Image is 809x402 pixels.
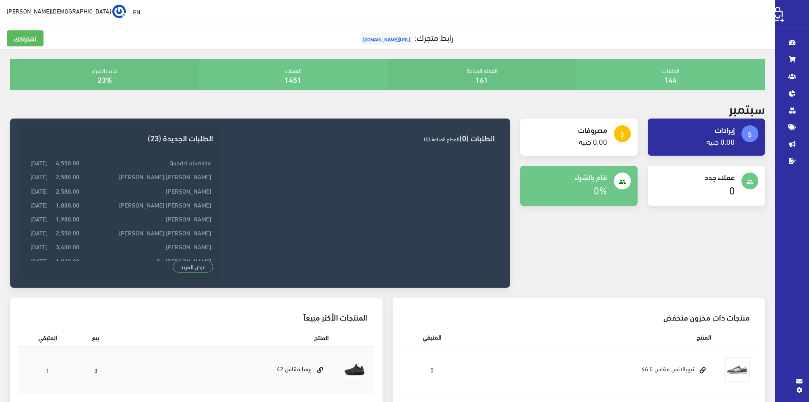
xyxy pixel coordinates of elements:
td: [DATE] [25,226,50,240]
span: [URL][DOMAIN_NAME] [361,32,413,45]
h4: عملاء جدد [654,173,735,181]
a: 0% [594,181,607,199]
strong: 4,550.00 [56,158,79,167]
a: عرض المزيد [173,261,213,272]
td: 3 [77,346,114,394]
h4: مصروفات [527,125,607,134]
a: ... [DEMOGRAPHIC_DATA][PERSON_NAME] [7,4,126,18]
span: القطع المباعة (0) [424,134,459,144]
h3: الطلبات الجديدة (23) [25,134,213,142]
a: EN [130,4,144,19]
i: people [619,178,626,186]
td: [DATE] [25,212,50,226]
h2: سبتمبر [729,100,765,115]
td: [PERSON_NAME] [PERSON_NAME] [81,197,213,211]
td: [DATE] [25,183,50,197]
td: [PERSON_NAME] [PERSON_NAME] [81,226,213,240]
a: 161 [475,72,488,86]
h3: الطلبات (0) [227,134,495,142]
strong: 1,030.00 [56,256,79,265]
div: الطلبات [576,59,765,90]
a: 1451 [285,72,301,86]
th: بيع [77,328,114,346]
th: المنتج [114,328,335,346]
u: EN [133,6,140,17]
th: المنتج [462,328,717,346]
a: رابط متجرك:[URL][DOMAIN_NAME] [358,29,453,45]
a: اشتراكك [7,30,43,46]
td: [PERSON_NAME] [81,212,213,226]
a: 0.00 جنيه [706,134,735,148]
div: قام بالشراء [10,59,199,90]
span: [DEMOGRAPHIC_DATA][PERSON_NAME] [7,5,111,16]
img: nyobalans-mkas-465.jpg [725,357,750,383]
h4: إيرادات [654,125,735,134]
td: Dr. [PERSON_NAME] [81,254,213,267]
strong: 2,580.00 [56,172,79,181]
td: [DATE] [25,197,50,211]
a: 0.00 جنيه [579,134,607,148]
i: attach_money [746,131,754,138]
td: 1 [19,346,77,394]
a: 23% [98,72,112,86]
strong: 2,580.00 [56,186,79,195]
td: نيوبالانس مقاس 46.5 [462,346,717,394]
i: attach_money [619,131,626,138]
a: 0 [729,181,735,199]
h3: منتجات ذات مخزون منخفض [408,313,750,321]
td: Quadri olumide [81,156,213,170]
td: [PERSON_NAME] [81,240,213,254]
h3: المنتجات الأكثر مبيعاً [25,313,367,321]
td: 0 [401,346,462,394]
strong: 3,400.00 [56,242,79,251]
th: المتبقي [19,328,77,346]
th: المتبقي [401,328,462,346]
img: ... [112,5,126,18]
strong: 2,550.00 [56,228,79,237]
h4: قام بالشراء [527,173,607,181]
strong: 1,980.00 [56,214,79,223]
a: 144 [664,72,677,86]
td: [PERSON_NAME] [PERSON_NAME] [81,170,213,183]
div: العملاء [199,59,388,90]
i: people [746,178,754,186]
td: [DATE] [25,156,50,170]
img: boma-mkas-42.jpg [342,357,367,383]
td: [DATE] [25,254,50,267]
strong: 1,800.00 [56,200,79,209]
div: القطع المباعة [388,59,576,90]
td: بوما مقاس 42 [114,346,335,394]
td: [PERSON_NAME] [81,183,213,197]
td: [DATE] [25,240,50,254]
td: [DATE] [25,170,50,183]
